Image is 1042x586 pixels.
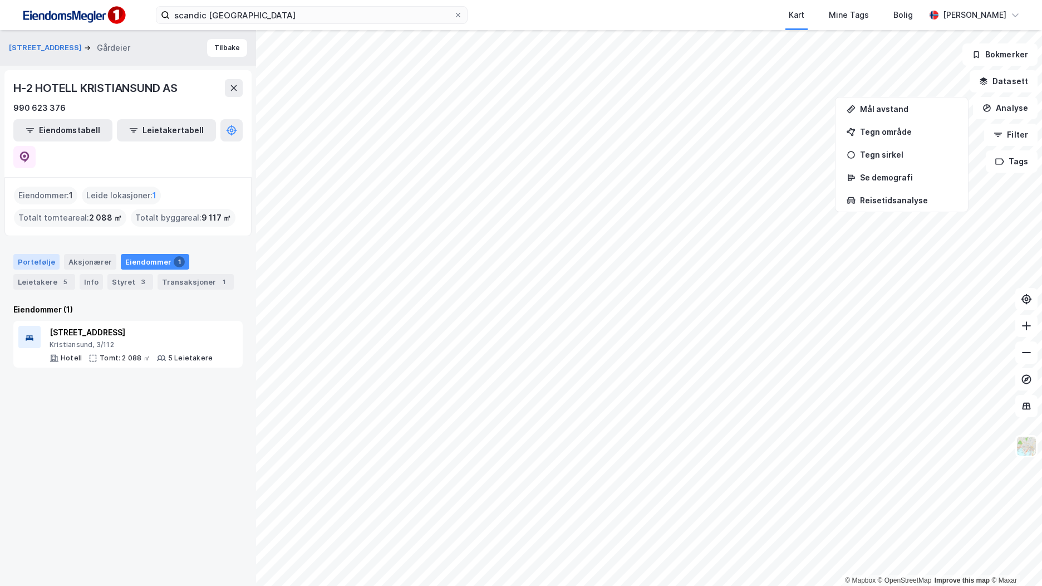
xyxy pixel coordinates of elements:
div: 1 [174,256,185,267]
div: Kristiansund, 3/112 [50,340,213,349]
div: Info [80,274,103,290]
a: OpenStreetMap [878,577,932,584]
div: Eiendommer (1) [13,303,243,316]
span: 2 088 ㎡ [89,211,122,224]
div: Totalt byggareal : [131,209,235,227]
button: Filter [984,124,1038,146]
button: Datasett [970,70,1038,92]
span: 9 117 ㎡ [201,211,231,224]
div: Gårdeier [97,41,130,55]
div: Mål avstand [860,104,957,114]
span: 1 [153,189,156,202]
a: Improve this map [935,577,990,584]
button: Analyse [973,97,1038,119]
div: 3 [137,276,149,287]
div: 1 [218,276,229,287]
div: Tegn sirkel [860,150,957,159]
span: 1 [69,189,73,202]
button: Eiendomstabell [13,119,112,141]
div: 5 [60,276,71,287]
img: F4PB6Px+NJ5v8B7XTbfpPpyloAAAAASUVORK5CYII= [18,3,129,28]
div: Leietakere [13,274,75,290]
button: [STREET_ADDRESS] [9,42,84,53]
div: Tomt: 2 088 ㎡ [100,354,150,363]
div: 5 Leietakere [168,354,213,363]
button: Tilbake [207,39,247,57]
div: Tegn område [860,127,957,136]
div: Bolig [893,8,913,22]
div: Reisetidsanalyse [860,196,957,205]
button: Tags [986,150,1038,173]
div: Portefølje [13,254,60,270]
a: Mapbox [845,577,876,584]
div: Kontrollprogram for chat [986,533,1042,586]
input: Søk på adresse, matrikkel, gårdeiere, leietakere eller personer [170,7,454,23]
div: Se demografi [860,173,957,182]
div: Eiendommer [121,254,189,270]
iframe: Chat Widget [986,533,1042,586]
div: Kart [789,8,804,22]
div: Totalt tomteareal : [14,209,126,227]
div: [PERSON_NAME] [943,8,1006,22]
div: Transaksjoner [158,274,234,290]
div: Eiendommer : [14,187,77,204]
div: Leide lokasjoner : [82,187,161,204]
div: Hotell [61,354,82,363]
div: 990 623 376 [13,101,66,115]
div: Styret [107,274,153,290]
div: Aksjonærer [64,254,116,270]
button: Bokmerker [962,43,1038,66]
div: Mine Tags [829,8,869,22]
button: Leietakertabell [117,119,216,141]
img: Z [1016,436,1037,457]
div: [STREET_ADDRESS] [50,326,213,339]
div: H-2 HOTELL KRISTIANSUND AS [13,79,180,97]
